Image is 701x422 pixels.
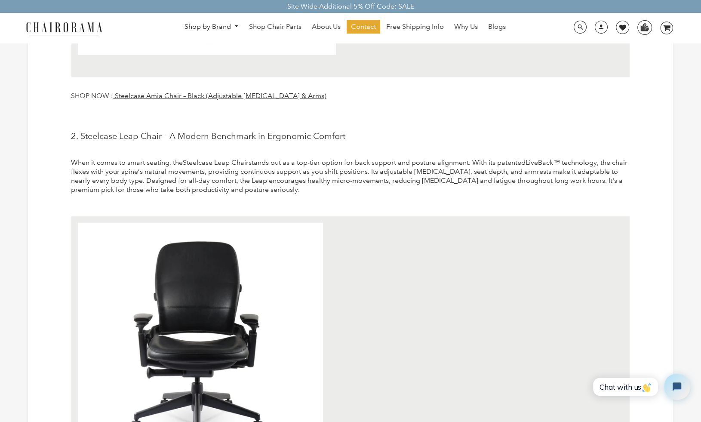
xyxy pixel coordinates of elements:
a: Free Shipping Info [382,20,448,34]
span: SHOP NOW : [71,92,113,100]
a: Contact [347,20,380,34]
span: LiveBack™ technology [526,158,597,166]
span: stands out as a top-tier option for back support and posture alignment. With its patented [249,158,526,166]
span: 2. Steelcase Leap Chair – A Modern Benchmark in Ergonomic Comfort [71,131,345,141]
span: When it comes to smart seating, the [71,158,183,166]
span: Why Us [454,22,478,31]
a: Steelcase Amia Chair – Black (Adjustable [MEDICAL_DATA] & Arms) [113,92,326,100]
nav: DesktopNavigation [144,20,547,36]
iframe: Tidio Chat [584,367,697,407]
img: chairorama [21,21,107,36]
span: About Us [312,22,341,31]
span: , the chair flexes with your spine’s natural movements, providing continuous support as you shift... [71,158,627,193]
img: WhatsApp_Image_2024-07-12_at_16.23.01.webp [638,21,651,34]
a: Shop Chair Parts [245,20,306,34]
span: Contact [351,22,376,31]
span: Free Shipping Info [386,22,444,31]
a: Shop by Brand [180,20,243,34]
span: Shop Chair Parts [249,22,301,31]
a: About Us [307,20,345,34]
span: Steelcase Amia Chair – Black (Adjustable [MEDICAL_DATA] & Arms) [115,92,326,100]
a: Why Us [450,20,482,34]
span: Blogs [488,22,506,31]
a: Blogs [484,20,510,34]
span: Steelcase Leap Chair [183,158,249,166]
